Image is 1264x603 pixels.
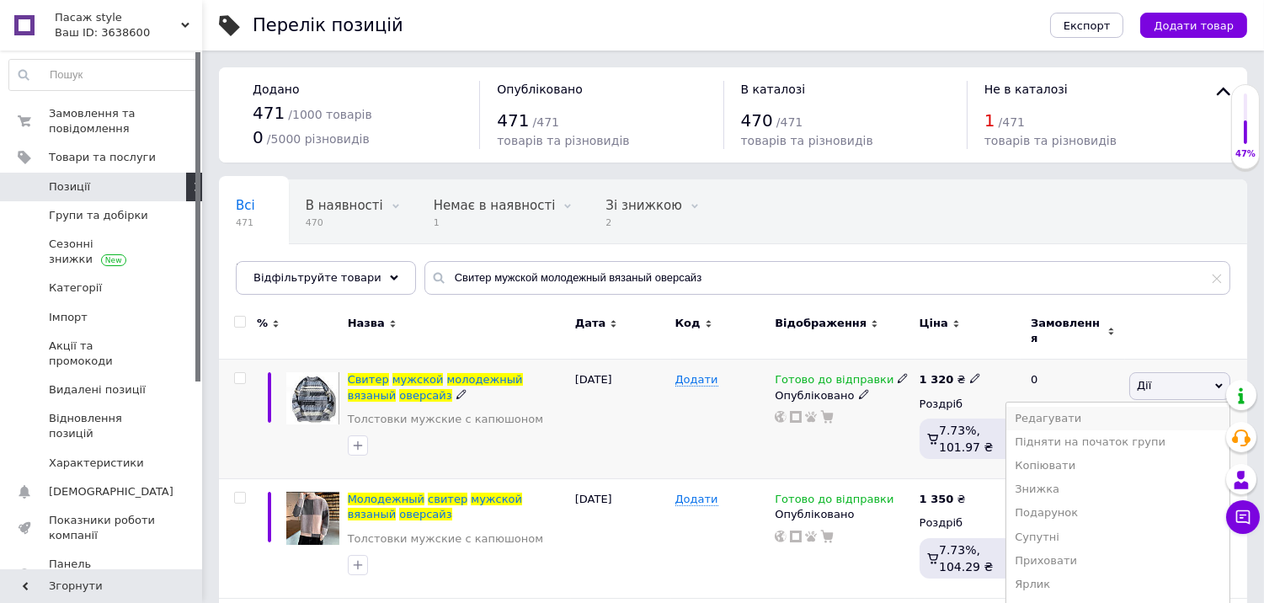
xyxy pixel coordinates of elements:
[984,134,1117,147] span: товарів та різновидів
[497,83,583,96] span: Опубліковано
[1006,407,1229,430] li: Редагувати
[920,397,1016,412] div: Роздріб
[776,115,803,129] span: / 471
[571,360,671,479] div: [DATE]
[236,216,255,229] span: 471
[984,110,995,131] span: 1
[533,115,559,129] span: / 471
[675,493,718,506] span: Додати
[49,280,102,296] span: Категорії
[575,316,606,331] span: Дата
[253,83,299,96] span: Додано
[236,198,255,213] span: Всі
[741,83,806,96] span: В каталозі
[939,424,993,454] span: 7.73%, 101.97 ₴
[267,132,370,146] span: / 5000 різновидів
[1006,526,1229,549] li: Супутні
[428,493,467,505] span: свитер
[253,17,403,35] div: Перелік позицій
[741,134,873,147] span: товарів та різновидів
[775,316,867,331] span: Відображення
[399,389,451,402] span: оверсайз
[257,316,268,331] span: %
[288,108,371,121] span: / 1000 товарів
[1064,19,1111,32] span: Експорт
[49,513,156,543] span: Показники роботи компанії
[253,271,381,284] span: Відфільтруйте товари
[775,507,910,522] div: Опубліковано
[1006,454,1229,478] li: Копіювати
[1006,549,1229,573] li: Приховати
[675,316,701,331] span: Код
[775,388,910,403] div: Опубліковано
[286,492,339,545] img: Молодежный свитер мужской вязаный оверсайз
[348,531,543,547] a: Толстовки мужские с капюшоном
[984,83,1068,96] span: Не в каталозі
[939,543,993,574] span: 7.73%, 104.29 ₴
[348,389,397,402] span: вязаный
[447,373,523,386] span: молодежный
[348,412,543,427] a: Толстовки мужские с капюшоном
[392,373,444,386] span: мужской
[775,373,893,391] span: Готово до відправки
[49,310,88,325] span: Імпорт
[1006,501,1229,525] li: Подарунок
[605,216,681,229] span: 2
[49,179,90,195] span: Позиції
[920,316,948,331] span: Ціна
[9,60,198,90] input: Пошук
[571,479,671,599] div: [DATE]
[434,216,556,229] span: 1
[55,10,181,25] span: Пасаж style
[348,373,389,386] span: Свитер
[348,493,424,505] span: Молодежный
[236,262,341,277] span: [DOMAIN_NAME]
[49,382,146,398] span: Видалені позиції
[741,110,773,131] span: 470
[49,456,144,471] span: Характеристики
[253,103,285,123] span: 471
[1050,13,1124,38] button: Експорт
[999,115,1025,129] span: / 471
[605,198,681,213] span: Зі знижкою
[348,508,397,520] span: вязаный
[675,373,718,387] span: Додати
[1031,316,1103,346] span: Замовлення
[1006,478,1229,501] li: Знижка
[1140,13,1247,38] button: Додати товар
[1021,360,1125,479] div: 0
[49,237,156,267] span: Сезонні знижки
[920,515,1016,531] div: Роздріб
[348,493,522,520] a: Молодежныйсвитермужскойвязаныйоверсайз
[306,216,383,229] span: 470
[286,372,339,424] img: Свитер мужской молодежный вязаный оверсайз
[49,411,156,441] span: Відновлення позицій
[1137,379,1151,392] span: Дії
[1006,430,1229,454] li: Підняти на початок групи
[49,339,156,369] span: Акції та промокоди
[497,110,529,131] span: 471
[49,106,156,136] span: Замовлення та повідомлення
[1226,500,1260,534] button: Чат з покупцем
[49,484,173,499] span: [DEMOGRAPHIC_DATA]
[49,150,156,165] span: Товари та послуги
[49,208,148,223] span: Групи та добірки
[775,493,893,510] span: Готово до відправки
[920,492,966,507] div: ₴
[55,25,202,40] div: Ваш ID: 3638600
[920,373,954,386] b: 1 320
[497,134,629,147] span: товарів та різновидів
[424,261,1230,295] input: Пошук по назві позиції, артикулу і пошуковим запитам
[1232,148,1259,160] div: 47%
[471,493,522,505] span: мужской
[920,372,981,387] div: ₴
[399,508,451,520] span: оверсайз
[253,127,264,147] span: 0
[920,493,954,505] b: 1 350
[49,557,156,587] span: Панель управління
[434,198,556,213] span: Немає в наявності
[306,198,383,213] span: В наявності
[1006,573,1229,596] li: Ярлик
[348,373,523,401] a: Свитермужскоймолодежныйвязаныйоверсайз
[348,316,385,331] span: Назва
